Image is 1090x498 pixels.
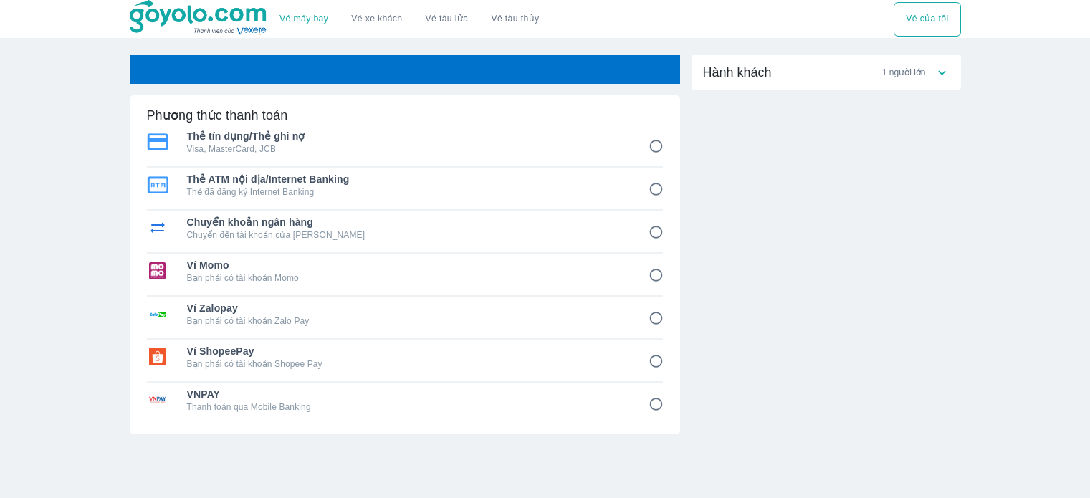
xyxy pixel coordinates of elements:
div: VNPAYVNPAYThanh toán qua Mobile Banking [147,383,663,417]
a: Vé xe khách [351,14,402,24]
span: Hành khách [703,64,772,81]
img: Ví ShopeePay [147,348,168,365]
img: Thẻ tín dụng/Thẻ ghi nợ [147,133,168,150]
a: Vé máy bay [279,14,328,24]
a: Vé tàu lửa [414,2,480,37]
span: Ví Momo [187,258,628,272]
p: Thẻ đã đăng ký Internet Banking [187,186,628,198]
img: Thẻ ATM nội địa/Internet Banking [147,176,168,193]
p: Chuyển đến tài khoản của [PERSON_NAME] [187,229,628,241]
div: Ví MomoVí MomoBạn phải có tài khoản Momo [147,254,663,288]
div: choose transportation mode [894,2,960,37]
span: Ví Zalopay [187,301,628,315]
div: Thẻ tín dụng/Thẻ ghi nợThẻ tín dụng/Thẻ ghi nợVisa, MasterCard, JCB [147,125,663,159]
span: VNPAY [187,387,628,401]
img: Chuyển khoản ngân hàng [147,219,168,236]
p: Bạn phải có tài khoản Momo [187,272,628,284]
div: Hành khách1 người lớn [692,55,961,90]
button: Vé của tôi [894,2,960,37]
p: Bạn phải có tài khoản Zalo Pay [187,315,628,327]
img: Ví Zalopay [147,305,168,322]
div: Ví ZalopayVí ZalopayBạn phải có tài khoản Zalo Pay [147,297,663,331]
button: Vé tàu thủy [479,2,550,37]
p: Bạn phải có tài khoản Shopee Pay [187,358,628,370]
h6: Phương thức thanh toán [147,107,288,124]
img: VNPAY [147,391,168,408]
p: Visa, MasterCard, JCB [187,143,628,155]
span: 1 người lớn [882,67,926,78]
div: Thẻ ATM nội địa/Internet BankingThẻ ATM nội địa/Internet BankingThẻ đã đăng ký Internet Banking [147,168,663,202]
img: Ví Momo [147,262,168,279]
div: Chuyển khoản ngân hàngChuyển khoản ngân hàngChuyển đến tài khoản của [PERSON_NAME] [147,211,663,245]
span: Chuyển khoản ngân hàng [187,215,628,229]
span: Ví ShopeePay [187,344,628,358]
p: Thanh toán qua Mobile Banking [187,401,628,413]
div: choose transportation mode [268,2,550,37]
div: Ví ShopeePayVí ShopeePayBạn phải có tài khoản Shopee Pay [147,340,663,374]
span: Thẻ tín dụng/Thẻ ghi nợ [187,129,628,143]
span: Thẻ ATM nội địa/Internet Banking [187,172,628,186]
